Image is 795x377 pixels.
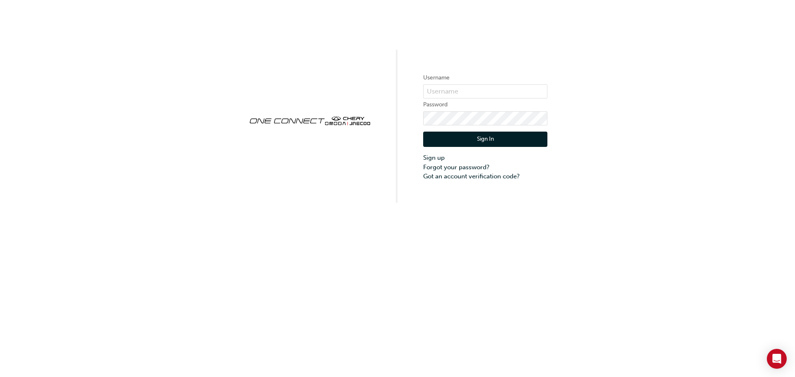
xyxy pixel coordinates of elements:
img: oneconnect [248,109,372,131]
a: Sign up [423,153,547,163]
a: Forgot your password? [423,163,547,172]
label: Password [423,100,547,110]
input: Username [423,84,547,98]
label: Username [423,73,547,83]
div: Open Intercom Messenger [767,349,787,369]
button: Sign In [423,132,547,147]
a: Got an account verification code? [423,172,547,181]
